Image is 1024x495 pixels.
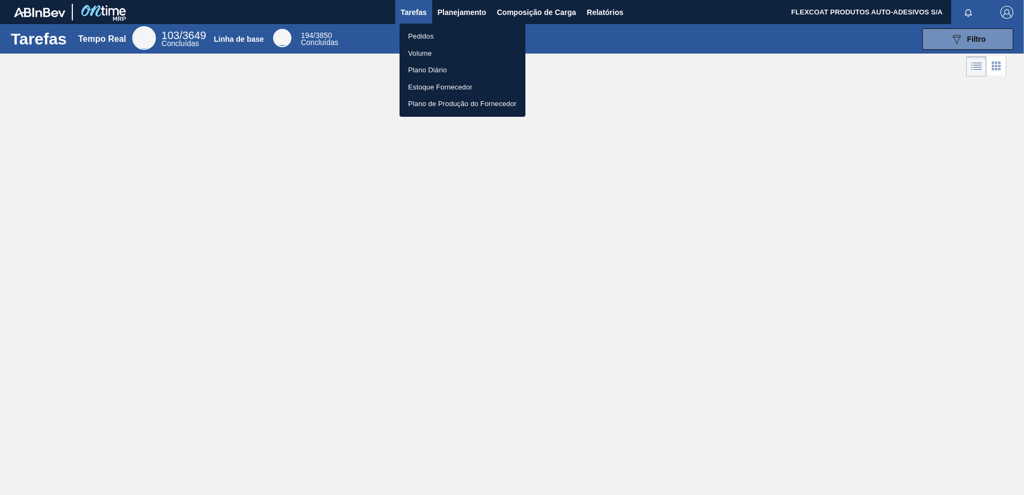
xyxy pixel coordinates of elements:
[400,45,525,62] a: Volume
[400,79,525,96] a: Estoque Fornecedor
[400,62,525,79] a: Plano Diário
[400,95,525,112] a: Plano de Produção do Fornecedor
[400,28,525,45] a: Pedidos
